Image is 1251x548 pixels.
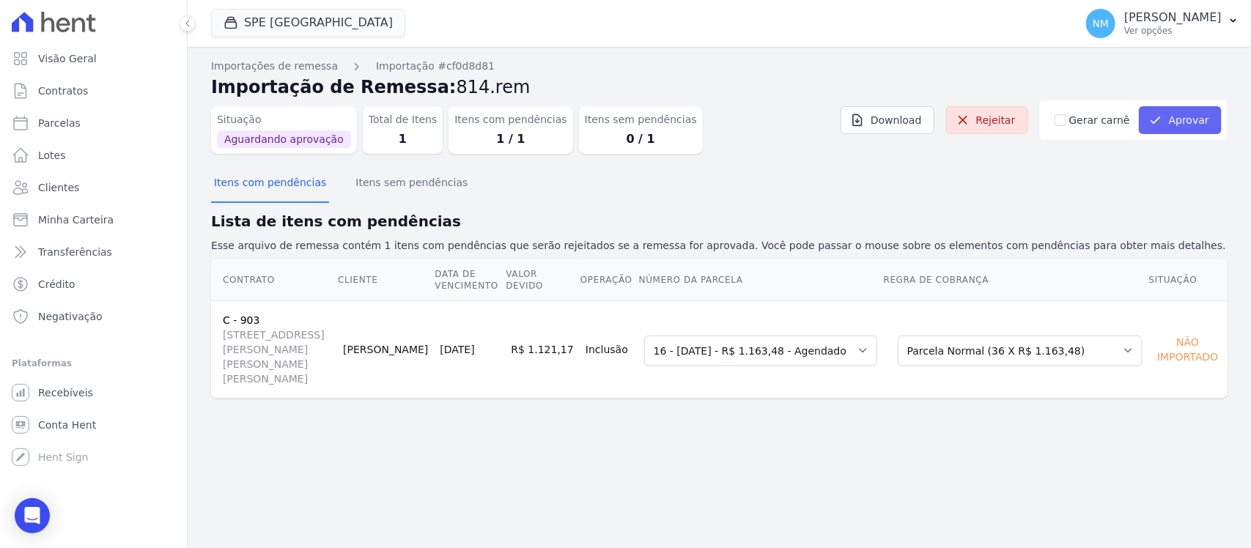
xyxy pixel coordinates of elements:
span: Contratos [38,84,88,98]
span: Negativação [38,309,103,324]
td: R$ 1.121,17 [505,300,580,398]
div: Open Intercom Messenger [15,498,50,533]
h2: Lista de itens com pendências [211,210,1228,232]
a: Parcelas [6,108,181,138]
span: Visão Geral [38,51,97,66]
label: Gerar carnê [1069,113,1130,128]
span: Parcelas [38,116,81,130]
div: Plataformas [12,355,175,372]
a: Contratos [6,76,181,105]
a: Visão Geral [6,44,181,73]
th: Contrato [211,259,337,301]
span: Aguardando aprovação [217,130,351,148]
th: Número da Parcela [638,259,883,301]
a: Minha Carteira [6,205,181,234]
a: Conta Hent [6,410,181,440]
a: Lotes [6,141,181,170]
a: Download [841,106,934,134]
td: [PERSON_NAME] [337,300,434,398]
span: NM [1093,18,1110,29]
dt: Itens com pendências [454,112,567,127]
span: Crédito [38,277,75,292]
th: Regra de Cobrança [883,259,1148,301]
dd: 0 / 1 [585,130,697,148]
dd: 1 [369,130,438,148]
nav: Breadcrumb [211,59,1228,74]
a: Crédito [6,270,181,299]
th: Situação [1148,259,1228,301]
th: Data de Vencimento [435,259,506,301]
a: Importação #cf0d8d81 [376,59,495,74]
p: Esse arquivo de remessa contém 1 itens com pendências que serão rejeitados se a remessa for aprov... [211,238,1228,253]
button: NM [PERSON_NAME] Ver opções [1074,3,1251,44]
span: Minha Carteira [38,212,114,227]
button: Itens sem pendências [353,165,470,203]
td: [DATE] [435,300,506,398]
dd: 1 / 1 [454,130,567,148]
span: Lotes [38,148,66,163]
th: Operação [580,259,638,301]
a: Transferências [6,237,181,267]
button: Aprovar [1139,106,1222,134]
span: [STREET_ADDRESS][PERSON_NAME][PERSON_NAME][PERSON_NAME] [223,327,331,386]
span: Clientes [38,180,79,195]
dt: Situação [217,112,351,127]
span: Recebíveis [38,385,93,400]
h2: Importação de Remessa: [211,74,1228,100]
dt: Itens sem pendências [585,112,697,127]
p: [PERSON_NAME] [1124,10,1222,25]
dt: Total de Itens [369,112,438,127]
a: Rejeitar [946,106,1028,134]
button: SPE [GEOGRAPHIC_DATA] [211,9,405,37]
th: Valor devido [505,259,580,301]
a: Negativação [6,302,181,331]
th: Cliente [337,259,434,301]
button: Itens com pendências [211,165,329,203]
a: Recebíveis [6,378,181,407]
span: Conta Hent [38,418,96,432]
span: 814.rem [457,77,531,97]
span: Transferências [38,245,112,259]
a: C - 903 [223,314,259,326]
td: Inclusão [580,300,638,398]
a: Clientes [6,173,181,202]
p: Ver opções [1124,25,1222,37]
div: Não importado [1154,332,1222,367]
a: Importações de remessa [211,59,338,74]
